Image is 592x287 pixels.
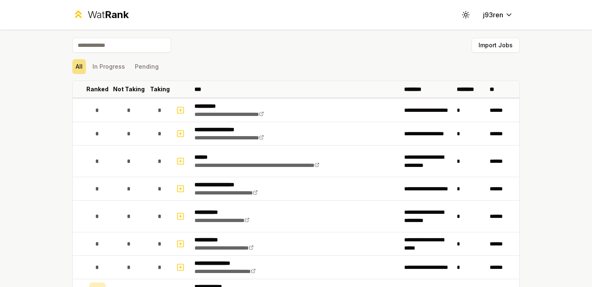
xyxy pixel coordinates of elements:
a: WatRank [72,8,129,21]
button: Pending [132,59,162,74]
span: j93ren [483,10,503,20]
button: In Progress [89,59,128,74]
button: Import Jobs [472,38,520,53]
p: Not Taking [113,85,145,93]
button: All [72,59,86,74]
p: Ranked [86,85,109,93]
span: Rank [105,9,129,21]
div: Wat [88,8,129,21]
button: j93ren [476,7,520,22]
p: Taking [150,85,170,93]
